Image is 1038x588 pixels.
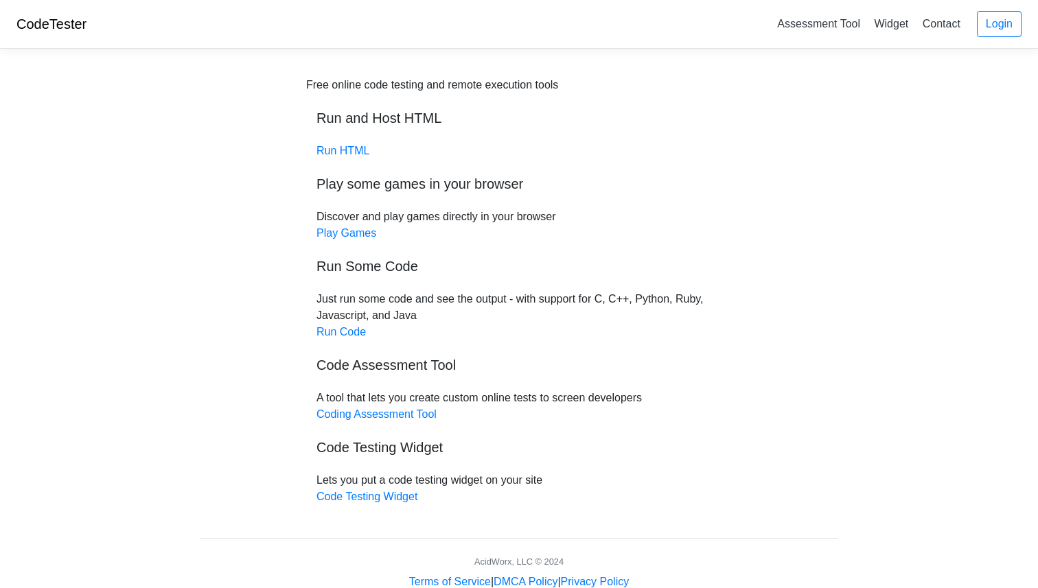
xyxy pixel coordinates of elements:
[474,555,564,568] div: AcidWorx, LLC © 2024
[316,176,722,192] h5: Play some games in your browser
[494,576,557,587] a: DMCA Policy
[316,326,366,338] a: Run Code
[561,576,630,587] a: Privacy Policy
[316,145,369,156] a: Run HTML
[316,357,722,373] h5: Code Assessment Tool
[917,12,966,35] a: Contact
[316,408,437,420] a: Coding Assessment Tool
[316,110,722,126] h5: Run and Host HTML
[977,11,1022,37] a: Login
[306,77,732,505] div: Discover and play games directly in your browser Just run some code and see the output - with sup...
[316,491,417,502] a: Code Testing Widget
[306,77,558,93] div: Free online code testing and remote execution tools
[316,258,722,274] h5: Run Some Code
[772,12,866,35] a: Assessment Tool
[868,12,914,35] a: Widget
[16,16,86,32] a: CodeTester
[409,576,491,587] a: Terms of Service
[316,439,722,456] h5: Code Testing Widget
[316,227,376,239] a: Play Games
